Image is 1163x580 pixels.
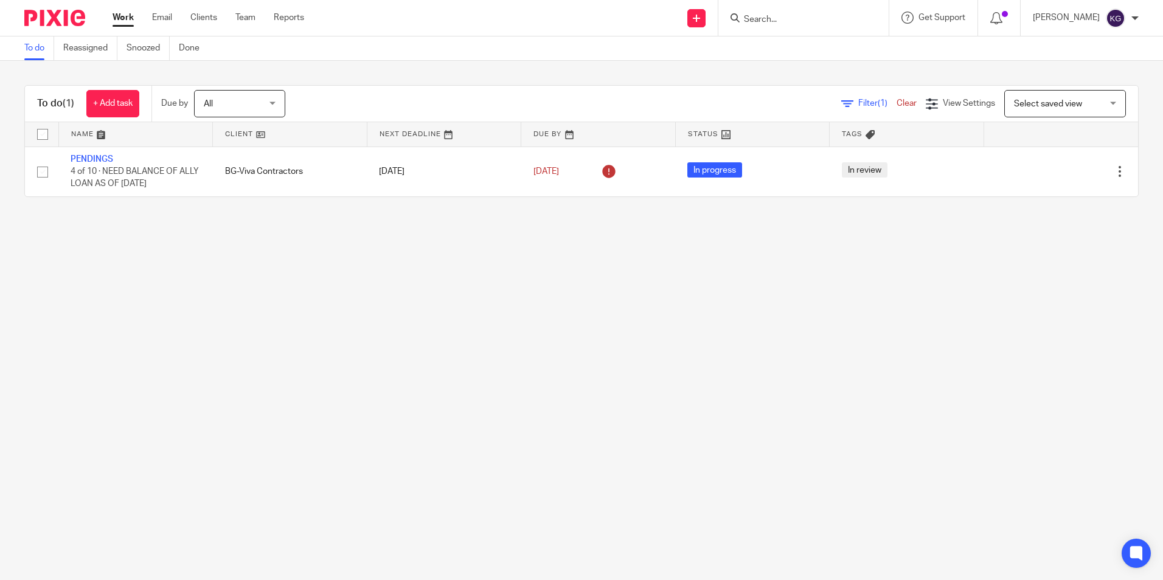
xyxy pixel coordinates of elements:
[687,162,742,178] span: In progress
[213,147,367,196] td: BG-Viva Contractors
[152,12,172,24] a: Email
[878,99,887,108] span: (1)
[274,12,304,24] a: Reports
[127,36,170,60] a: Snoozed
[842,162,887,178] span: In review
[1106,9,1125,28] img: svg%3E
[24,10,85,26] img: Pixie
[113,12,134,24] a: Work
[1033,12,1100,24] p: [PERSON_NAME]
[37,97,74,110] h1: To do
[190,12,217,24] a: Clients
[179,36,209,60] a: Done
[71,155,113,164] a: PENDINGS
[235,12,255,24] a: Team
[943,99,995,108] span: View Settings
[161,97,188,109] p: Due by
[897,99,917,108] a: Clear
[743,15,852,26] input: Search
[842,131,863,137] span: Tags
[918,13,965,22] span: Get Support
[71,167,199,188] span: 4 of 10 · NEED BALANCE OF ALLY LOAN AS OF [DATE]
[63,36,117,60] a: Reassigned
[367,147,521,196] td: [DATE]
[204,100,213,108] span: All
[533,167,559,176] span: [DATE]
[1014,100,1082,108] span: Select saved view
[86,90,139,117] a: + Add task
[24,36,54,60] a: To do
[858,99,897,108] span: Filter
[63,98,74,108] span: (1)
